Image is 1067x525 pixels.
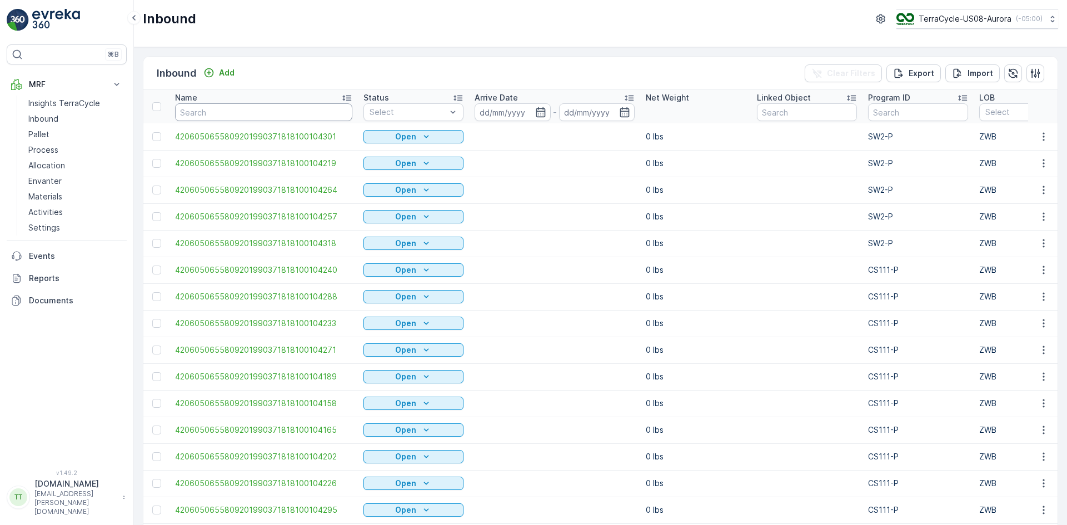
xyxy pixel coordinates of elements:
button: Open [363,183,463,197]
a: Events [7,245,127,267]
td: CS111-P [862,363,974,390]
div: Toggle Row Selected [152,426,161,434]
p: Insights TerraCycle [28,98,100,109]
button: Open [363,290,463,303]
a: Materials [24,189,127,204]
span: 4206050655809201990371818100104301 [175,131,352,142]
p: Allocation [28,160,65,171]
p: Select [370,107,446,118]
div: Toggle Row Selected [152,399,161,408]
button: Open [363,157,463,170]
p: Inbound [28,113,58,124]
td: CS111-P [862,390,974,417]
a: 4206050655809201990371818100104264 [175,184,352,196]
button: Clear Filters [805,64,882,82]
p: Import [968,68,993,79]
p: 0 lbs [646,344,746,356]
p: 0 lbs [646,478,746,489]
p: Open [395,371,416,382]
p: 0 lbs [646,318,746,329]
button: Add [199,66,239,79]
div: Toggle Row Selected [152,132,161,141]
p: [DOMAIN_NAME] [34,478,117,489]
p: Select [985,107,1062,118]
p: Name [175,92,197,103]
td: CS111-P [862,417,974,443]
p: Arrive Date [475,92,518,103]
p: TerraCycle-US08-Aurora [919,13,1011,24]
p: Reports [29,273,122,284]
p: [EMAIL_ADDRESS][PERSON_NAME][DOMAIN_NAME] [34,489,117,516]
div: Toggle Row Selected [152,239,161,248]
td: SW2-P [862,123,974,150]
p: Add [219,67,235,78]
a: 4206050655809201990371818100104165 [175,424,352,436]
div: Toggle Row Selected [152,292,161,301]
button: Open [363,237,463,250]
a: Process [24,142,127,158]
td: CS111-P [862,337,974,363]
a: 4206050655809201990371818100104189 [175,371,352,382]
p: Open [395,211,416,222]
p: Open [395,131,416,142]
a: 4206050655809201990371818100104233 [175,318,352,329]
button: Open [363,397,463,410]
input: dd/mm/yyyy [475,103,551,121]
button: Open [363,263,463,277]
p: 0 lbs [646,371,746,382]
button: Open [363,450,463,463]
a: 4206050655809201990371818100104257 [175,211,352,222]
a: 4206050655809201990371818100104226 [175,478,352,489]
p: Status [363,92,389,103]
a: Activities [24,204,127,220]
p: Open [395,264,416,276]
a: 4206050655809201990371818100104318 [175,238,352,249]
a: 4206050655809201990371818100104158 [175,398,352,409]
button: TerraCycle-US08-Aurora(-05:00) [896,9,1058,29]
button: Export [886,64,941,82]
p: Net Weight [646,92,689,103]
div: Toggle Row Selected [152,479,161,488]
a: Pallet [24,127,127,142]
button: Open [363,423,463,437]
span: 4206050655809201990371818100104202 [175,451,352,462]
p: 0 lbs [646,264,746,276]
button: TT[DOMAIN_NAME][EMAIL_ADDRESS][PERSON_NAME][DOMAIN_NAME] [7,478,127,516]
div: Toggle Row Selected [152,266,161,274]
p: Open [395,504,416,516]
input: Search [175,103,352,121]
a: 4206050655809201990371818100104288 [175,291,352,302]
div: Toggle Row Selected [152,506,161,514]
p: 0 lbs [646,184,746,196]
p: Open [395,478,416,489]
p: Open [395,318,416,329]
button: Open [363,503,463,517]
p: Open [395,451,416,462]
td: SW2-P [862,230,974,257]
p: Events [29,251,122,262]
td: CS111-P [862,283,974,310]
div: Toggle Row Selected [152,452,161,461]
img: image_ci7OI47.png [896,13,914,25]
p: 0 lbs [646,451,746,462]
p: Inbound [143,10,196,28]
img: logo_light-DOdMpM7g.png [32,9,80,31]
div: Toggle Row Selected [152,212,161,221]
input: dd/mm/yyyy [559,103,635,121]
p: 0 lbs [646,131,746,142]
span: v 1.49.2 [7,469,127,476]
p: Open [395,238,416,249]
button: Open [363,370,463,383]
p: Open [395,344,416,356]
p: 0 lbs [646,238,746,249]
input: Search [868,103,968,121]
p: ( -05:00 ) [1016,14,1043,23]
p: Process [28,144,58,156]
a: 4206050655809201990371818100104271 [175,344,352,356]
p: Export [909,68,934,79]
